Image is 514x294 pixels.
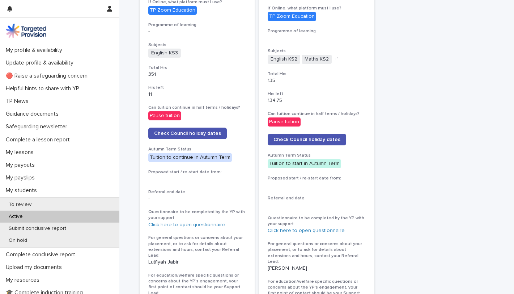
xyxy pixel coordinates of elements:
[148,209,246,221] h3: Questionnaire to be completed by the YP with your support
[268,91,366,97] h3: Hrs left
[3,174,41,181] p: My payslips
[148,91,246,98] p: 11
[3,237,33,244] p: On hold
[268,111,366,117] h3: Can tuition continue in half terms / holidays?
[3,264,68,271] p: Upload my documents
[3,123,73,130] p: Safeguarding newsletter
[268,117,301,127] div: Pause tuition
[268,241,366,265] h3: For general questions or concerns about your placement, or to ask for details about extensions an...
[3,202,37,208] p: To review
[148,235,246,258] h3: For general questions or concerns about your placement, or to ask for details about extensions an...
[6,24,46,38] img: M5nRWzHhSzIhMunXDL62
[148,111,181,120] div: Pause tuition
[3,187,43,194] p: My students
[148,105,246,111] h3: Can tuition continue in half terms / holidays?
[148,49,181,58] span: English KS3
[3,214,29,220] p: Active
[268,5,366,11] h3: If Online, what platform must I use?
[3,59,79,66] p: Update profile & availability
[268,159,341,168] div: Tuition to start in Autumn Term
[148,189,246,195] h3: Referral end date
[3,149,39,156] p: My lessons
[268,153,366,158] h3: Autumn Term Status
[148,6,197,15] div: TP Zoom Education
[148,196,246,202] p: -
[148,85,246,91] h3: Hrs left
[3,73,93,79] p: 🔴 Raise a safeguarding concern
[268,265,366,272] p: [PERSON_NAME]
[268,228,345,233] a: Click here to open questionnaire
[148,29,246,35] p: -
[3,277,45,283] p: My resources
[268,28,366,34] h3: Programme of learning
[3,85,85,92] p: Helpful hints to share with YP
[268,48,366,54] h3: Subjects
[148,65,246,71] h3: Total Hrs
[148,259,246,265] p: Lutfiyah Jabir
[3,162,41,169] p: My payouts
[268,35,366,41] p: -
[154,131,221,136] span: Check Council holiday dates
[148,169,246,175] h3: Proposed start / re-start date from:
[268,215,366,227] h3: Questionnaire to be completed by the YP with your support
[148,176,246,182] p: -
[268,134,346,145] a: Check Council holiday dates
[268,78,366,84] p: 135
[3,136,76,143] p: Complete a lesson report
[3,47,68,54] p: My profile & availability
[335,57,339,61] span: + 1
[302,55,332,64] span: Maths KS2
[148,153,232,162] div: Tuition to continue in Autumn Term
[268,175,366,181] h3: Proposed start / re-start date from:
[3,111,64,117] p: Guidance documents
[3,225,72,232] p: Submit conclusive report
[273,137,340,142] span: Check Council holiday dates
[268,98,366,104] p: 134.75
[148,222,225,227] a: Click here to open questionnaire
[268,55,300,64] span: English KS2
[148,22,246,28] h3: Programme of learning
[268,195,366,201] h3: Referral end date
[148,71,246,78] p: 351
[268,71,366,77] h3: Total Hrs
[268,202,366,208] p: -
[268,12,316,21] div: TP Zoom Education
[3,98,34,105] p: TP News
[268,182,366,188] p: -
[148,128,227,139] a: Check Council holiday dates
[3,251,81,258] p: Complete conclusive report
[148,42,246,48] h3: Subjects
[148,146,246,152] h3: Autumn Term Status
